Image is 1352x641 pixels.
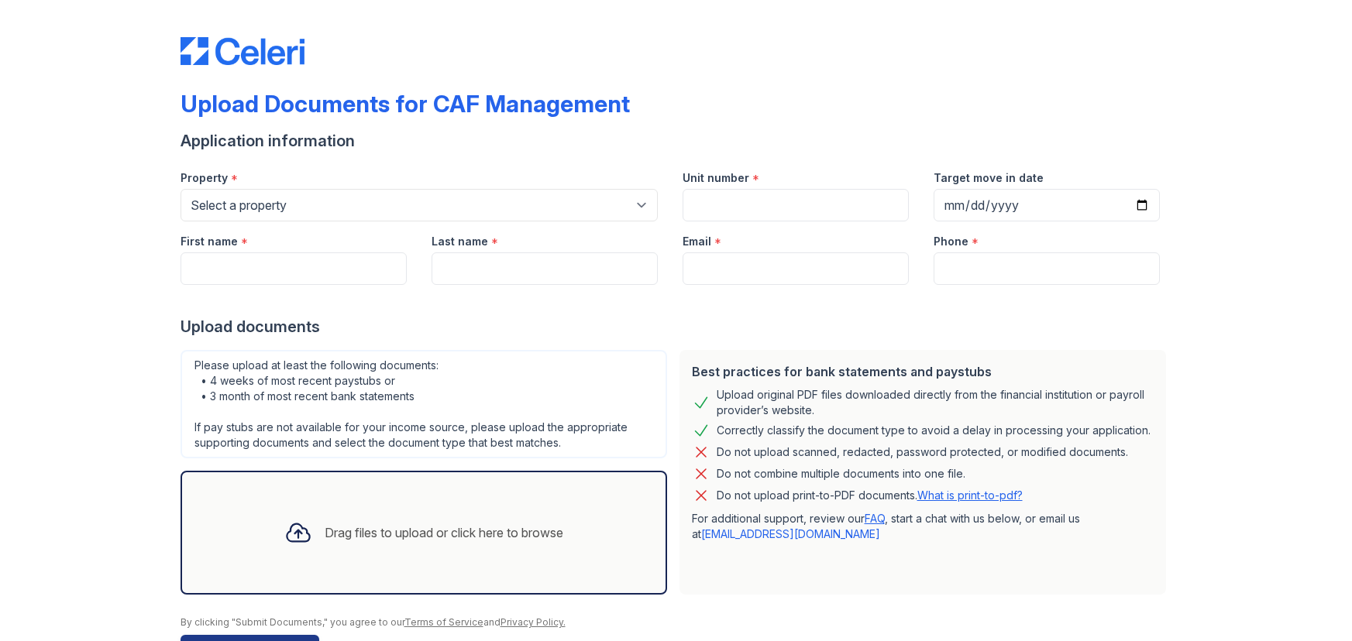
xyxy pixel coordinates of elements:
div: Do not upload scanned, redacted, password protected, or modified documents. [717,443,1128,461]
div: Correctly classify the document type to avoid a delay in processing your application. [717,421,1151,440]
div: Upload Documents for CAF Management [181,90,630,118]
label: First name [181,234,238,249]
label: Last name [432,234,488,249]
a: What is print-to-pdf? [917,488,1023,502]
a: Terms of Service [404,616,483,628]
div: Do not combine multiple documents into one file. [717,464,965,483]
a: FAQ [865,512,885,525]
div: Upload original PDF files downloaded directly from the financial institution or payroll provider’... [717,387,1154,418]
p: For additional support, review our , start a chat with us below, or email us at [692,511,1154,542]
a: [EMAIL_ADDRESS][DOMAIN_NAME] [701,527,880,540]
div: Best practices for bank statements and paystubs [692,362,1154,381]
div: Please upload at least the following documents: • 4 weeks of most recent paystubs or • 3 month of... [181,350,667,458]
div: By clicking "Submit Documents," you agree to our and [181,616,1172,629]
label: Target move in date [934,170,1044,186]
div: Application information [181,130,1172,152]
label: Email [683,234,711,249]
img: CE_Logo_Blue-a8612792a0a2168367f1c8372b55b34899dd931a85d93a1a3d3e32e68fde9ad4.png [181,37,304,65]
p: Do not upload print-to-PDF documents. [717,488,1023,503]
a: Privacy Policy. [501,616,566,628]
div: Upload documents [181,316,1172,338]
label: Unit number [683,170,749,186]
div: Drag files to upload or click here to browse [325,523,563,542]
label: Phone [934,234,968,249]
label: Property [181,170,228,186]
